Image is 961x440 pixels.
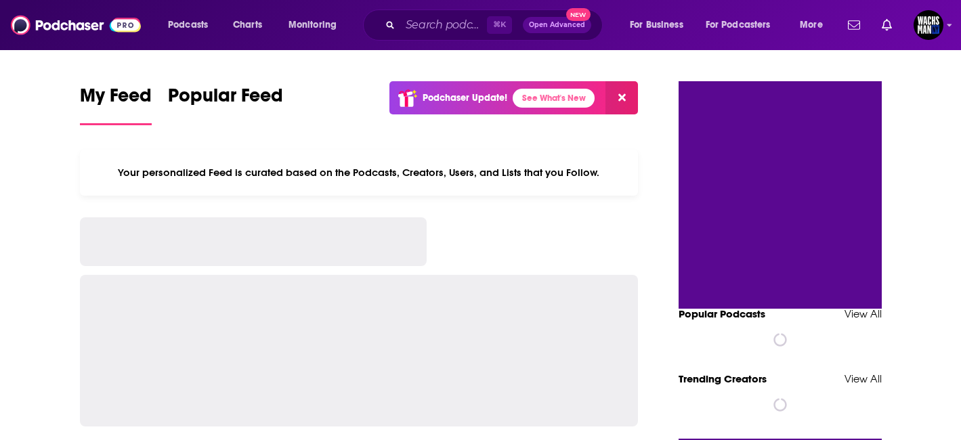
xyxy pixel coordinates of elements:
[630,16,683,35] span: For Business
[400,14,487,36] input: Search podcasts, credits, & more...
[679,307,765,320] a: Popular Podcasts
[529,22,585,28] span: Open Advanced
[842,14,866,37] a: Show notifications dropdown
[423,92,507,104] p: Podchaser Update!
[620,14,700,36] button: open menu
[233,16,262,35] span: Charts
[80,84,152,125] a: My Feed
[80,150,639,196] div: Your personalized Feed is curated based on the Podcasts, Creators, Users, and Lists that you Follow.
[697,14,790,36] button: open menu
[679,372,767,385] a: Trending Creators
[11,12,141,38] img: Podchaser - Follow, Share and Rate Podcasts
[168,84,283,115] span: Popular Feed
[914,10,943,40] button: Show profile menu
[376,9,616,41] div: Search podcasts, credits, & more...
[487,16,512,34] span: ⌘ K
[523,17,591,33] button: Open AdvancedNew
[513,89,595,108] a: See What's New
[80,84,152,115] span: My Feed
[845,307,882,320] a: View All
[566,8,591,21] span: New
[158,14,226,36] button: open menu
[168,16,208,35] span: Podcasts
[790,14,840,36] button: open menu
[224,14,270,36] a: Charts
[289,16,337,35] span: Monitoring
[914,10,943,40] span: Logged in as WachsmanNY
[706,16,771,35] span: For Podcasters
[845,372,882,385] a: View All
[279,14,354,36] button: open menu
[876,14,897,37] a: Show notifications dropdown
[914,10,943,40] img: User Profile
[168,84,283,125] a: Popular Feed
[800,16,823,35] span: More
